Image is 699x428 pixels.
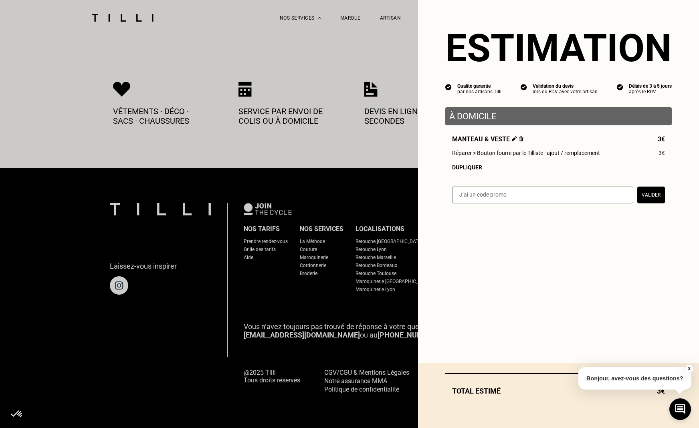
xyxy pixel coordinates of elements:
[452,150,600,156] span: Réparer > Bouton fourni par le Tilliste : ajout / remplacement
[659,150,665,156] span: 3€
[629,83,672,89] div: Délais de 3 à 5 jours
[521,83,527,90] img: icon list info
[445,83,452,90] img: icon list info
[445,387,672,395] div: Total estimé
[658,135,665,143] span: 3€
[449,111,668,121] p: À domicile
[578,367,691,390] p: Bonjour, avez-vous des questions?
[512,136,517,141] img: Éditer
[452,164,665,171] div: Dupliquer
[519,136,523,141] img: Supprimer
[637,187,665,203] button: Valider
[533,89,598,94] div: lors du RDV avec votre artisan
[457,83,501,89] div: Qualité garantie
[617,83,623,90] img: icon list info
[629,89,672,94] div: après le RDV
[445,26,672,70] section: Estimation
[533,83,598,89] div: Validation du devis
[452,135,523,143] span: Manteau & veste
[457,89,501,94] div: par nos artisans Tilli
[452,187,633,203] input: J‘ai un code promo
[685,364,693,373] button: X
